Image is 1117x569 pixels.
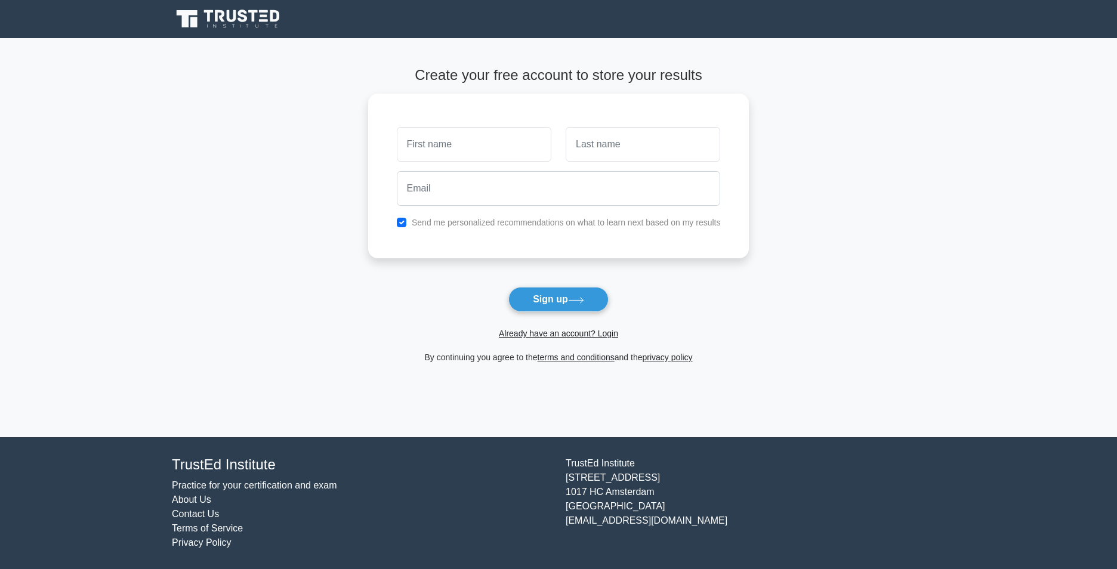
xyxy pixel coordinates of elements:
label: Send me personalized recommendations on what to learn next based on my results [412,218,721,227]
input: Email [397,171,721,206]
a: terms and conditions [538,352,615,362]
a: Practice for your certification and exam [172,480,337,490]
a: About Us [172,494,211,505]
div: By continuing you agree to the and the [361,350,757,364]
a: Already have an account? Login [499,329,618,338]
input: First name [397,127,551,162]
button: Sign up [508,287,609,312]
a: Contact Us [172,509,219,519]
div: TrustEd Institute [STREET_ADDRESS] 1017 HC Amsterdam [GEOGRAPHIC_DATA] [EMAIL_ADDRESS][DOMAIN_NAME] [558,456,952,550]
h4: TrustEd Institute [172,456,551,474]
h4: Create your free account to store your results [368,67,749,84]
input: Last name [566,127,720,162]
a: Privacy Policy [172,537,232,548]
a: privacy policy [643,352,693,362]
a: Terms of Service [172,523,243,533]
